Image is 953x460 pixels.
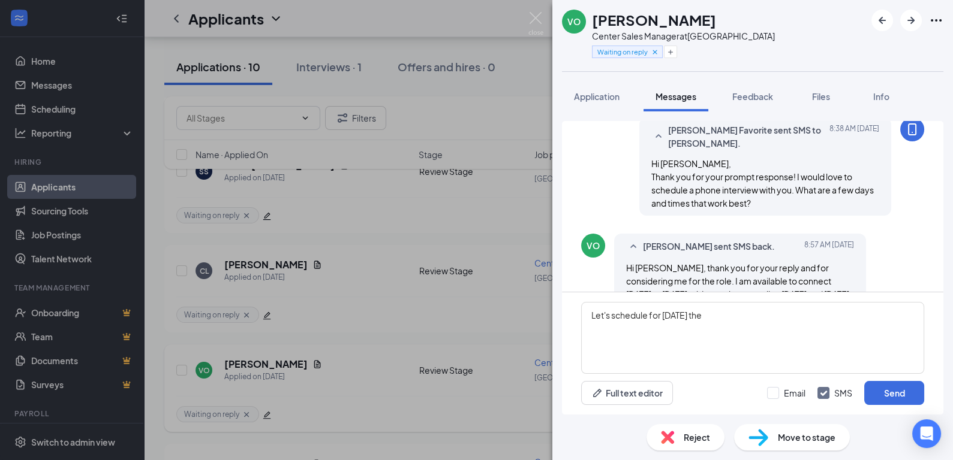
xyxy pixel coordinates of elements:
span: Waiting on reply [597,47,648,57]
svg: Pen [591,387,603,399]
svg: Plus [667,49,674,56]
span: [DATE] 8:57 AM [804,240,854,254]
svg: ArrowRight [904,13,918,28]
svg: SmallChevronUp [651,129,666,144]
div: VO [587,240,600,252]
span: [DATE] 8:38 AM [829,123,879,150]
button: Full text editorPen [581,381,673,405]
svg: MobileSms [905,122,919,137]
svg: ArrowLeftNew [875,13,889,28]
div: VO [567,16,581,28]
span: Info [873,91,889,102]
span: Reject [684,431,710,444]
svg: SmallChevronUp [626,240,641,254]
span: Feedback [732,91,773,102]
div: Center Sales Manager at [GEOGRAPHIC_DATA] [592,30,775,42]
textarea: Let's schedule for [DATE] the [581,302,924,374]
button: Plus [664,46,677,58]
span: Hi [PERSON_NAME], thank you for your reply and for considering me for the role. I am available to... [626,262,849,326]
svg: Cross [651,48,659,56]
button: Send [864,381,924,405]
span: [PERSON_NAME] Favorite sent SMS to [PERSON_NAME]. [668,123,825,150]
button: ArrowRight [900,10,922,31]
div: Open Intercom Messenger [912,419,941,448]
button: ArrowLeftNew [871,10,893,31]
svg: Ellipses [929,13,943,28]
h1: [PERSON_NAME] [592,10,716,30]
span: Move to stage [778,431,835,444]
span: Messages [656,91,696,102]
span: Hi [PERSON_NAME], Thank you for your prompt response! I would love to schedule a phone interview ... [651,158,874,208]
span: Files [812,91,830,102]
span: [PERSON_NAME] sent SMS back. [643,240,775,254]
span: Application [574,91,620,102]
